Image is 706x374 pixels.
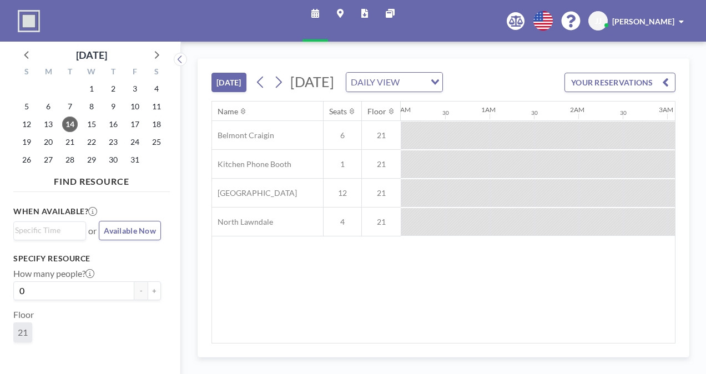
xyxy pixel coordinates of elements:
[19,152,34,168] span: Sunday, October 26, 2025
[442,109,449,117] div: 30
[41,117,56,132] span: Monday, October 13, 2025
[62,134,78,150] span: Tuesday, October 21, 2025
[362,217,401,227] span: 21
[84,99,99,114] span: Wednesday, October 8, 2025
[329,107,347,117] div: Seats
[41,99,56,114] span: Monday, October 6, 2025
[41,152,56,168] span: Monday, October 27, 2025
[62,99,78,114] span: Tuesday, October 7, 2025
[127,152,143,168] span: Friday, October 31, 2025
[127,99,143,114] span: Friday, October 10, 2025
[105,117,121,132] span: Thursday, October 16, 2025
[212,188,297,198] span: [GEOGRAPHIC_DATA]
[212,159,291,169] span: Kitchen Phone Booth
[149,134,164,150] span: Saturday, October 25, 2025
[59,65,81,80] div: T
[595,16,602,26] span: JJ
[403,75,424,89] input: Search for option
[19,117,34,132] span: Sunday, October 12, 2025
[13,309,34,320] label: Floor
[84,81,99,97] span: Wednesday, October 1, 2025
[13,254,161,264] h3: Specify resource
[324,217,361,227] span: 4
[124,65,145,80] div: F
[18,10,40,32] img: organization-logo
[105,81,121,97] span: Thursday, October 2, 2025
[62,152,78,168] span: Tuesday, October 28, 2025
[127,134,143,150] span: Friday, October 24, 2025
[13,351,32,362] label: Type
[13,171,170,187] h4: FIND RESOURCE
[148,281,161,300] button: +
[104,226,156,235] span: Available Now
[19,99,34,114] span: Sunday, October 5, 2025
[392,105,411,114] div: 12AM
[134,281,148,300] button: -
[362,159,401,169] span: 21
[16,65,38,80] div: S
[84,152,99,168] span: Wednesday, October 29, 2025
[212,130,274,140] span: Belmont Craigin
[15,224,79,236] input: Search for option
[84,117,99,132] span: Wednesday, October 15, 2025
[127,81,143,97] span: Friday, October 3, 2025
[612,17,674,26] span: [PERSON_NAME]
[620,109,627,117] div: 30
[211,73,246,92] button: [DATE]
[149,99,164,114] span: Saturday, October 11, 2025
[324,159,361,169] span: 1
[99,221,161,240] button: Available Now
[149,81,164,97] span: Saturday, October 4, 2025
[145,65,167,80] div: S
[149,117,164,132] span: Saturday, October 18, 2025
[88,225,97,236] span: or
[290,73,334,90] span: [DATE]
[102,65,124,80] div: T
[127,117,143,132] span: Friday, October 17, 2025
[41,134,56,150] span: Monday, October 20, 2025
[218,107,238,117] div: Name
[81,65,103,80] div: W
[212,217,273,227] span: North Lawndale
[76,47,107,63] div: [DATE]
[570,105,584,114] div: 2AM
[367,107,386,117] div: Floor
[84,134,99,150] span: Wednesday, October 22, 2025
[481,105,496,114] div: 1AM
[14,222,85,239] div: Search for option
[105,152,121,168] span: Thursday, October 30, 2025
[105,134,121,150] span: Thursday, October 23, 2025
[362,130,401,140] span: 21
[19,134,34,150] span: Sunday, October 19, 2025
[105,99,121,114] span: Thursday, October 9, 2025
[531,109,538,117] div: 30
[564,73,675,92] button: YOUR RESERVATIONS
[324,130,361,140] span: 6
[18,327,28,337] span: 21
[659,105,673,114] div: 3AM
[362,188,401,198] span: 21
[324,188,361,198] span: 12
[349,75,402,89] span: DAILY VIEW
[62,117,78,132] span: Tuesday, October 14, 2025
[38,65,59,80] div: M
[13,268,94,279] label: How many people?
[346,73,442,92] div: Search for option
